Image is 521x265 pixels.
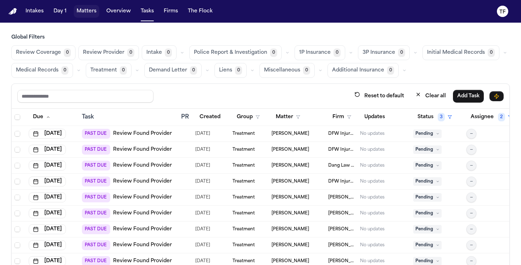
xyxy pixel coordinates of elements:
span: 0 [488,48,495,57]
span: Additional Insurance [332,67,384,74]
span: 3P Insurance [363,49,395,56]
span: 0 [303,66,310,75]
span: 0 [398,48,405,57]
span: 1P Insurance [299,49,331,56]
span: 0 [190,66,197,75]
button: Add Task [453,90,484,103]
button: Matters [74,5,99,18]
button: Initial Medical Records0 [422,45,499,60]
button: Review Coverage0 [11,45,75,60]
span: Treatment [90,67,117,74]
span: Initial Medical Records [427,49,485,56]
button: Reset to default [350,90,408,103]
button: The Flock [185,5,215,18]
button: Liens0 [214,63,247,78]
button: Firms [161,5,181,18]
span: Review Coverage [16,49,61,56]
button: Demand Letter0 [144,63,202,78]
span: Miscellaneous [264,67,300,74]
button: Immediate Task [489,91,504,101]
span: 0 [64,48,71,57]
span: 0 [235,66,242,75]
button: Day 1 [51,5,69,18]
button: Overview [103,5,134,18]
span: 0 [165,48,172,57]
button: Clear all [411,90,450,103]
span: 0 [387,66,394,75]
img: Finch Logo [9,8,17,15]
span: Demand Letter [149,67,187,74]
span: Liens [219,67,232,74]
span: 0 [127,48,134,57]
button: Tasks [138,5,157,18]
span: Intake [146,49,162,56]
span: 0 [334,48,341,57]
button: Review Provider0 [78,45,139,60]
span: Police Report & Investigation [194,49,267,56]
span: 0 [270,48,277,57]
button: Miscellaneous0 [259,63,315,78]
button: 1P Insurance0 [295,45,345,60]
h3: Global Filters [11,34,510,41]
a: Home [9,8,17,15]
span: 0 [61,66,68,75]
button: Intakes [23,5,46,18]
button: Intake0 [142,45,177,60]
span: 0 [120,66,127,75]
button: Additional Insurance0 [327,63,399,78]
span: Review Provider [83,49,124,56]
button: Police Report & Investigation0 [189,45,282,60]
button: Treatment0 [86,63,131,78]
span: Medical Records [16,67,58,74]
button: Medical Records0 [11,63,73,78]
button: 3P Insurance0 [358,45,410,60]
